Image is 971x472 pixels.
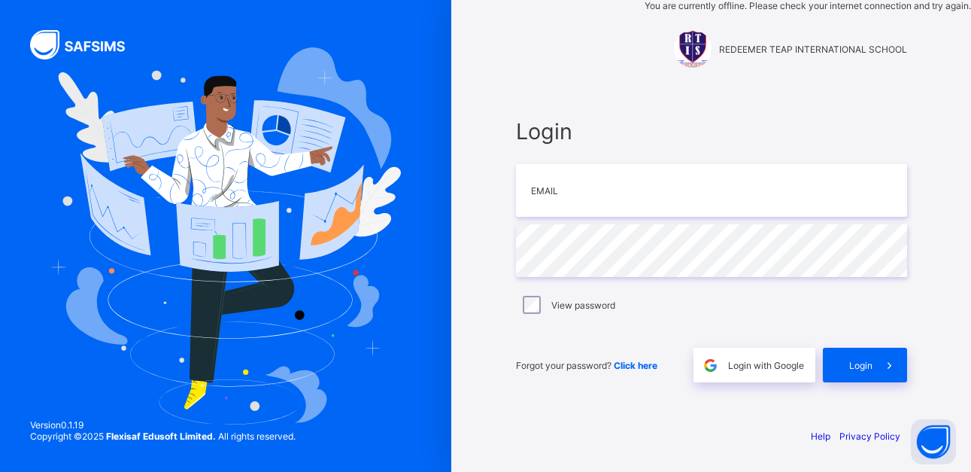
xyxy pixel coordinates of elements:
[719,44,907,55] span: REDEEMER TEAP INTERNATIONAL SCHOOL
[106,431,216,442] strong: Flexisaf Edusoft Limited.
[30,30,143,59] img: SAFSIMS Logo
[911,419,956,464] button: Open asap
[702,357,719,374] img: google.396cfc9801f0270233282035f929180a.svg
[50,47,401,425] img: Hero Image
[30,419,296,431] span: Version 0.1.19
[30,431,296,442] span: Copyright © 2025 All rights reserved.
[839,431,900,442] a: Privacy Policy
[516,118,907,145] span: Login
[614,360,657,371] a: Click here
[551,300,615,311] label: View password
[811,431,830,442] a: Help
[728,360,804,371] span: Login with Google
[849,360,872,371] span: Login
[516,360,657,371] span: Forgot your password?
